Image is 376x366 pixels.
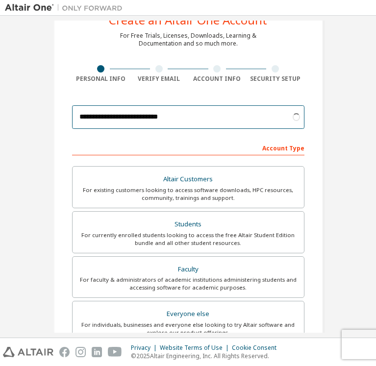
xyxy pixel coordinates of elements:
div: For currently enrolled students looking to access the free Altair Student Edition bundle and all ... [78,231,298,247]
div: Account Info [188,75,247,83]
div: Account Type [72,140,304,155]
div: For individuals, businesses and everyone else looking to try Altair software and explore our prod... [78,321,298,337]
div: For existing customers looking to access software downloads, HPC resources, community, trainings ... [78,186,298,202]
div: Faculty [78,263,298,276]
img: Altair One [5,3,127,13]
p: © 2025 Altair Engineering, Inc. All Rights Reserved. [131,352,282,360]
img: instagram.svg [75,347,86,357]
div: Create an Altair One Account [109,14,267,26]
div: Students [78,218,298,231]
img: youtube.svg [108,347,122,357]
img: altair_logo.svg [3,347,53,357]
div: For faculty & administrators of academic institutions administering students and accessing softwa... [78,276,298,292]
div: Everyone else [78,307,298,321]
div: Security Setup [246,75,304,83]
div: Altair Customers [78,172,298,186]
div: Website Terms of Use [160,344,232,352]
img: facebook.svg [59,347,70,357]
div: Cookie Consent [232,344,282,352]
div: Personal Info [72,75,130,83]
img: linkedin.svg [92,347,102,357]
div: Verify Email [130,75,188,83]
div: Privacy [131,344,160,352]
div: For Free Trials, Licenses, Downloads, Learning & Documentation and so much more. [120,32,256,48]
